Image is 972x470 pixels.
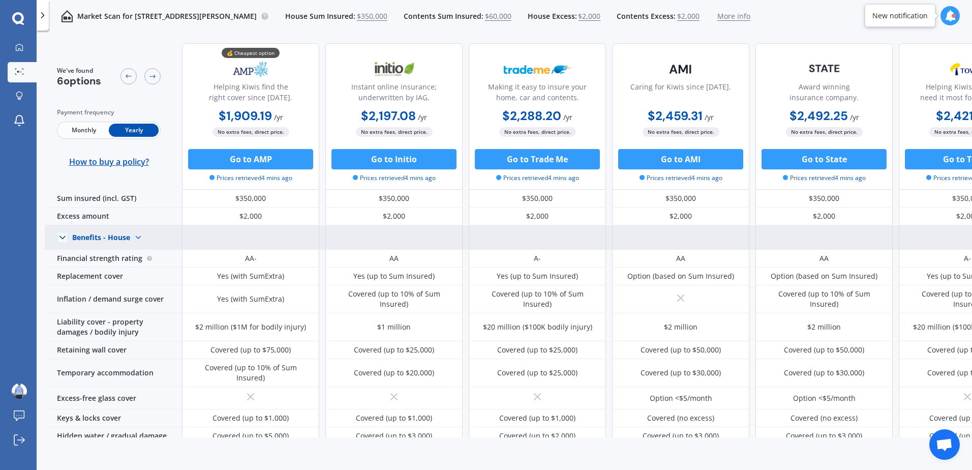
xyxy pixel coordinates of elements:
[647,56,714,82] img: AMI-text-1.webp
[617,11,676,21] span: Contents Excess:
[45,359,182,387] div: Temporary accommodation
[354,345,434,355] div: Covered (up to $25,000)
[217,271,284,281] div: Yes (with SumExtra)
[705,112,714,122] span: / yr
[190,363,312,383] div: Covered (up to 10% of Sum Insured)
[209,173,292,183] span: Prices retrieved 4 mins ago
[404,11,483,21] span: Contents Sum Insured:
[72,233,130,242] div: Benefits - House
[210,345,291,355] div: Covered (up to $75,000)
[212,127,289,137] span: No extra fees, direct price.
[783,173,866,183] span: Prices retrieved 4 mins ago
[717,11,750,21] span: More info
[819,253,829,263] div: AA
[217,294,284,304] div: Yes (with SumExtra)
[57,107,161,118] div: Payment frequency
[325,190,463,208] div: $350,000
[755,190,893,208] div: $350,000
[534,253,541,263] div: A-
[353,173,436,183] span: Prices retrieved 4 mins ago
[45,285,182,313] div: Inflation / demand surge cover
[353,271,435,281] div: Yes (up to Sum Insured)
[245,253,257,263] div: AA-
[643,127,719,137] span: No extra fees, direct price.
[650,393,712,403] div: Option <$5/month
[502,108,561,124] b: $2,288.20
[325,208,463,225] div: $2,000
[807,322,841,332] div: $2 million
[850,112,859,122] span: / yr
[222,48,280,58] div: 💰 Cheapest option
[45,313,182,341] div: Liability cover - property damages / bodily injury
[334,81,454,107] div: Instant online insurance; underwritten by IAG.
[361,108,416,124] b: $2,197.08
[217,56,284,82] img: AMP.webp
[59,124,109,137] span: Monthly
[57,66,101,75] span: We've found
[360,56,428,82] img: Initio.webp
[274,112,283,122] span: / yr
[285,11,355,21] span: House Sum Insured:
[964,253,971,263] div: A-
[356,127,433,137] span: No extra fees, direct price.
[764,81,884,107] div: Award winning insurance company.
[333,289,455,309] div: Covered (up to 10% of Sum Insured)
[45,341,182,359] div: Retaining wall cover
[647,413,714,423] div: Covered (no excess)
[627,271,734,281] div: Option (based on Sum Insured)
[763,289,885,309] div: Covered (up to 10% of Sum Insured)
[784,345,864,355] div: Covered (up to $50,000)
[677,11,700,21] span: $2,000
[499,431,575,441] div: Covered (up to $2,000)
[182,208,319,225] div: $2,000
[45,208,182,225] div: Excess amount
[485,11,511,21] span: $60,000
[499,127,576,137] span: No extra fees, direct price.
[191,81,311,107] div: Helping Kiwis find the right cover since [DATE].
[641,368,721,378] div: Covered (up to $30,000)
[929,429,960,460] div: Open chat
[356,431,432,441] div: Covered (up to $3,000)
[755,208,893,225] div: $2,000
[130,229,146,246] img: Benefit content down
[528,11,577,21] span: House Excess:
[791,413,858,423] div: Covered (no excess)
[212,413,289,423] div: Covered (up to $1,000)
[61,10,73,22] img: home-and-contents.b802091223b8502ef2dd.svg
[648,108,703,124] b: $2,459.31
[497,368,578,378] div: Covered (up to $25,000)
[612,208,749,225] div: $2,000
[762,149,887,169] button: Go to State
[643,431,719,441] div: Covered (up to $3,000)
[188,149,313,169] button: Go to AMP
[872,11,928,21] div: New notification
[418,112,427,122] span: / yr
[45,250,182,268] div: Financial strength rating
[389,253,399,263] div: AA
[377,322,411,332] div: $1 million
[57,74,101,87] span: 6 options
[504,56,571,82] img: Trademe.webp
[789,108,848,124] b: $2,492.25
[784,368,864,378] div: Covered (up to $30,000)
[676,253,685,263] div: AA
[12,384,27,399] img: ACg8ocLM-SMbemUGEYQAiUXX3qz5D9-gNKfQZW8XAA5MCEAFjAaIKhSD=s96-c
[664,322,697,332] div: $2 million
[786,127,863,137] span: No extra fees, direct price.
[354,368,434,378] div: Covered (up to $20,000)
[499,413,575,423] div: Covered (up to $1,000)
[69,157,149,167] span: How to buy a policy?
[469,208,606,225] div: $2,000
[793,393,856,403] div: Option <$5/month
[331,149,457,169] button: Go to Initio
[496,173,579,183] span: Prices retrieved 4 mins ago
[630,81,731,107] div: Caring for Kiwis since [DATE].
[77,11,257,21] p: Market Scan for [STREET_ADDRESS][PERSON_NAME]
[109,124,159,137] span: Yearly
[786,431,862,441] div: Covered (up to $3,000)
[497,345,578,355] div: Covered (up to $25,000)
[45,268,182,285] div: Replacement cover
[182,190,319,208] div: $350,000
[618,149,743,169] button: Go to AMI
[212,431,289,441] div: Covered (up to $5,000)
